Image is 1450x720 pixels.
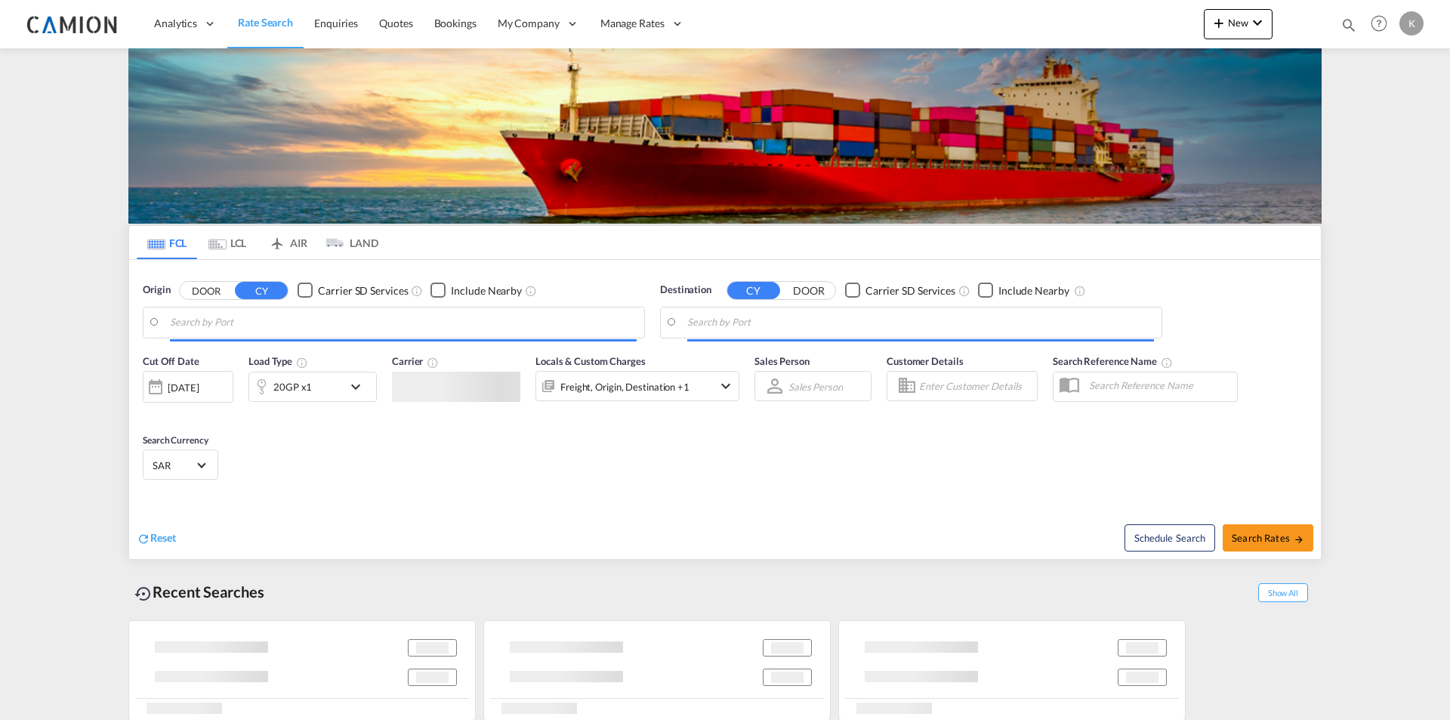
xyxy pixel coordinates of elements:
button: DOOR [180,282,233,299]
md-tab-item: LAND [318,226,378,259]
input: Search by Port [687,311,1154,334]
md-icon: icon-magnify [1340,17,1357,33]
md-icon: Unchecked: Ignores neighbouring ports when fetching rates.Checked : Includes neighbouring ports w... [525,285,537,297]
div: Recent Searches [128,575,270,609]
md-icon: icon-information-outline [296,357,308,369]
md-tab-item: LCL [197,226,258,259]
div: K [1399,11,1424,36]
md-datepicker: Select [143,401,154,422]
md-select: Select Currency: ﷼ SARSaudi Arabia Riyal [151,454,210,476]
input: Search Reference Name [1081,374,1237,397]
div: Origin DOOR CY Checkbox No InkUnchecked: Search for CY (Container Yard) services for all selected... [129,260,1321,559]
div: Help [1366,11,1399,38]
img: 05c02a603cfc11efa1b81fce21b124fa.png [23,7,125,41]
span: Enquiries [314,17,358,29]
button: CY [727,282,780,299]
md-icon: icon-backup-restore [134,585,153,603]
div: [DATE] [168,381,199,394]
md-icon: Unchecked: Ignores neighbouring ports when fetching rates.Checked : Includes neighbouring ports w... [1074,285,1086,297]
span: Quotes [379,17,412,29]
div: Include Nearby [451,283,522,298]
md-icon: icon-chevron-down [347,378,372,396]
md-icon: icon-chevron-down [1248,14,1266,32]
span: Search Reference Name [1053,355,1173,367]
span: SAR [153,459,195,472]
md-select: Sales Person [787,375,844,397]
md-icon: The selected Trucker/Carrierwill be displayed in the rate results If the rates are from another f... [427,357,439,369]
md-icon: icon-airplane [268,234,286,246]
div: icon-refreshReset [137,530,176,547]
span: Load Type [248,355,308,367]
div: Freight Origin Destination Factory Stuffing [560,376,690,397]
button: icon-plus 400-fgNewicon-chevron-down [1204,9,1273,39]
md-checkbox: Checkbox No Ink [430,283,522,298]
span: Reset [150,531,176,544]
md-checkbox: Checkbox No Ink [298,283,408,298]
span: Carrier [392,355,439,367]
button: Note: By default Schedule search will only considerorigin ports, destination ports and cut off da... [1125,524,1215,552]
md-checkbox: Checkbox No Ink [845,283,955,298]
md-tab-item: AIR [258,226,318,259]
span: Manage Rates [600,16,665,31]
md-icon: Your search will be saved by the below given name [1161,357,1173,369]
div: 20GP x1icon-chevron-down [248,372,377,402]
md-icon: icon-plus 400-fg [1210,14,1228,32]
md-icon: Unchecked: Search for CY (Container Yard) services for all selected carriers.Checked : Search for... [411,285,423,297]
span: Search Currency [143,434,208,446]
md-tab-item: FCL [137,226,197,259]
span: My Company [498,16,560,31]
button: CY [235,282,288,299]
div: Carrier SD Services [865,283,955,298]
div: 20GP x1 [273,376,312,397]
md-checkbox: Checkbox No Ink [978,283,1069,298]
span: Analytics [154,16,197,31]
input: Enter Customer Details [919,375,1032,397]
md-icon: icon-refresh [137,532,150,545]
img: LCL+%26+FCL+BACKGROUND.png [128,48,1322,224]
span: Origin [143,283,170,298]
div: icon-magnify [1340,17,1357,39]
span: Show All [1258,583,1308,602]
span: Rate Search [238,16,293,29]
span: Customer Details [887,355,963,367]
md-icon: icon-chevron-down [717,377,735,395]
input: Search by Port [170,311,637,334]
span: Help [1366,11,1392,36]
span: Cut Off Date [143,355,199,367]
span: Search Rates [1232,532,1304,544]
md-icon: Unchecked: Search for CY (Container Yard) services for all selected carriers.Checked : Search for... [958,285,970,297]
span: Locals & Custom Charges [535,355,646,367]
button: DOOR [782,282,835,299]
button: Search Ratesicon-arrow-right [1223,524,1313,552]
span: Bookings [434,17,477,29]
md-pagination-wrapper: Use the left and right arrow keys to navigate between tabs [137,226,378,259]
div: [DATE] [143,371,233,403]
md-icon: icon-arrow-right [1294,534,1304,545]
div: Include Nearby [998,283,1069,298]
span: Sales Person [754,355,810,367]
div: Freight Origin Destination Factory Stuffingicon-chevron-down [535,371,739,401]
div: Carrier SD Services [318,283,408,298]
span: New [1210,17,1266,29]
span: Destination [660,283,711,298]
